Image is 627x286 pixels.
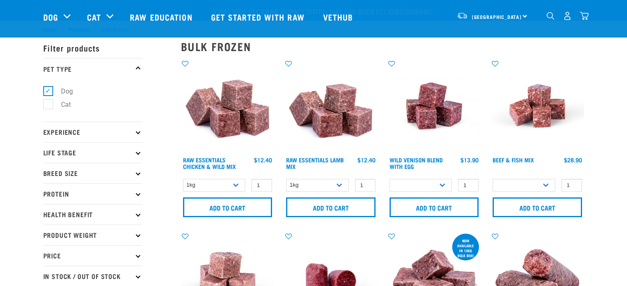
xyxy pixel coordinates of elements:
a: Beef & Fish Mix [493,158,534,161]
input: Add to cart [390,197,479,217]
p: Filter products [43,38,142,58]
label: Cat [48,99,74,110]
img: home-icon-1@2x.png [547,12,554,20]
h2: Bulk Frozen [181,40,584,53]
span: [GEOGRAPHIC_DATA] [472,15,522,18]
label: Dog [48,86,76,96]
p: Pet Type [43,58,142,79]
p: Product Weight [43,225,142,245]
img: home-icon@2x.png [580,12,589,20]
img: user.png [563,12,572,20]
a: Raw Essentials Chicken & Wild Mix [183,158,236,168]
img: van-moving.png [457,12,468,19]
div: $13.90 [460,157,479,163]
p: Breed Size [43,163,142,183]
p: Protein [43,183,142,204]
div: $12.40 [357,157,376,163]
div: $12.40 [254,157,272,163]
p: Price [43,245,142,266]
a: Raw Education [122,0,202,33]
input: Add to cart [183,197,272,217]
img: Pile Of Cubed Chicken Wild Meat Mix [181,59,275,153]
div: now available in 10kg bulk box! [452,234,479,262]
img: Beef Mackerel 1 [491,59,584,153]
p: Life Stage [43,142,142,163]
a: Raw Essentials Lamb Mix [286,158,344,168]
img: Venison Egg 1616 [387,59,481,153]
input: Add to cart [493,197,582,217]
a: Get started with Raw [203,0,315,33]
img: ?1041 RE Lamb Mix 01 [284,59,378,153]
p: Health Benefit [43,204,142,225]
input: 1 [251,179,272,192]
a: Vethub [315,0,364,33]
input: 1 [561,179,582,192]
a: Wild Venison Blend with Egg [390,158,443,168]
div: $28.90 [564,157,582,163]
input: 1 [355,179,376,192]
p: Experience [43,122,142,142]
a: Cat [87,11,101,23]
input: 1 [458,179,479,192]
a: Dog [43,11,58,23]
input: Add to cart [286,197,376,217]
